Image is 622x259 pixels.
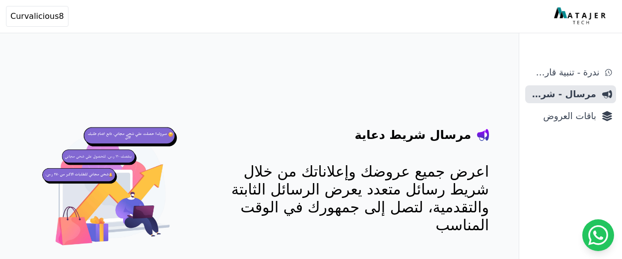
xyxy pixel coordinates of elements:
button: Curvalicious8 [6,6,69,27]
a: مرسال - شريط دعاية [525,85,616,103]
a: ندرة - تنبية قارب علي النفاذ [525,64,616,81]
h4: مرسال شريط دعاية [355,127,471,143]
span: Curvalicious8 [10,10,64,22]
span: ندرة - تنبية قارب علي النفاذ [529,65,599,79]
p: اعرض جميع عروضك وإعلاناتك من خلال شريط رسائل متعدد يعرض الرسائل الثابتة والتقدمية، لتصل إلى جمهور... [225,163,489,234]
span: مرسال - شريط دعاية [529,87,596,101]
img: MatajerTech Logo [554,7,608,25]
a: باقات العروض [525,107,616,125]
span: باقات العروض [529,109,596,123]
